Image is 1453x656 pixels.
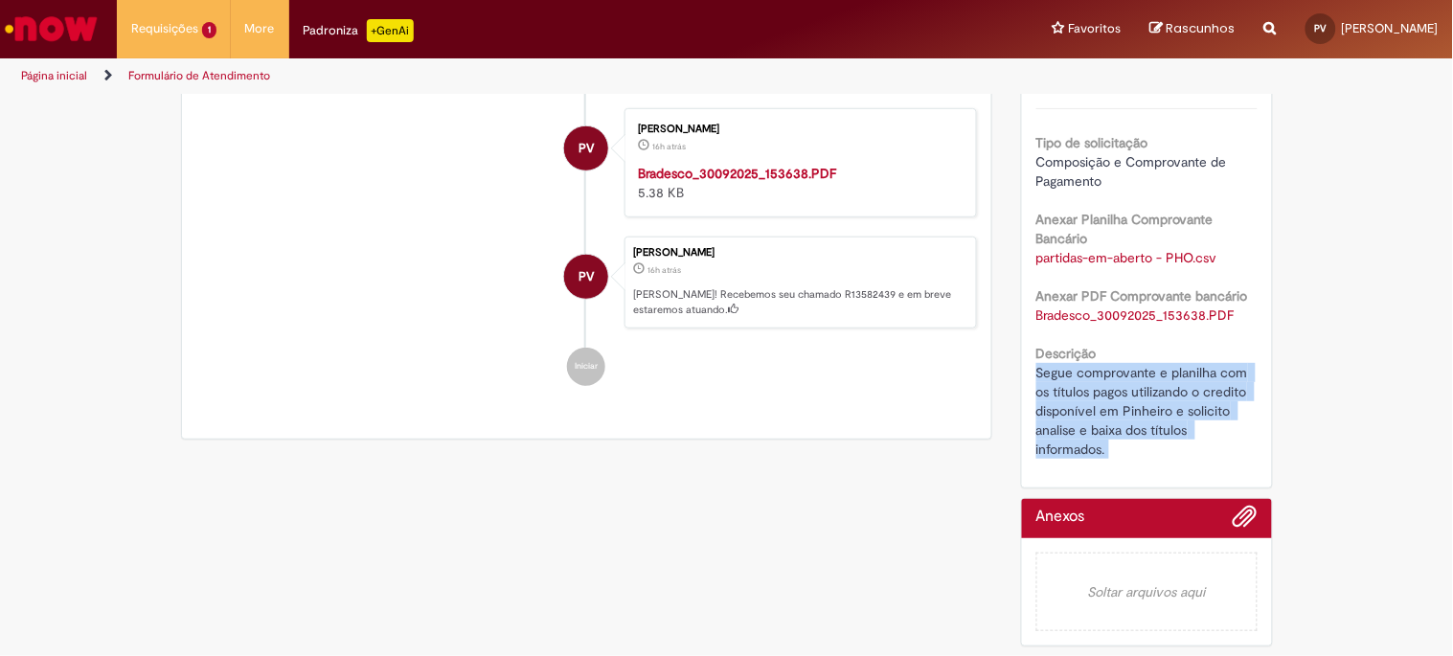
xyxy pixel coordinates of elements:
[1150,20,1236,38] a: Rascunhos
[1069,19,1122,38] span: Favoritos
[638,124,957,135] div: [PERSON_NAME]
[131,19,198,38] span: Requisições
[633,287,966,317] p: [PERSON_NAME]! Recebemos seu chamado R13582439 e em breve estaremos atuando.
[1167,19,1236,37] span: Rascunhos
[1036,153,1231,190] span: Composição e Comprovante de Pagamento
[652,141,686,152] span: 16h atrás
[1315,22,1328,34] span: PV
[14,58,954,94] ul: Trilhas de página
[633,247,966,259] div: [PERSON_NAME]
[1342,20,1439,36] span: [PERSON_NAME]
[564,255,608,299] div: Paulo Victor
[1036,345,1097,362] b: Descrição
[579,125,594,171] span: PV
[1036,211,1214,247] b: Anexar Planilha Comprovante Bancário
[245,19,275,38] span: More
[2,10,101,48] img: ServiceNow
[304,19,414,42] div: Padroniza
[202,22,216,38] span: 1
[652,141,686,152] time: 30/09/2025 15:37:35
[579,254,594,300] span: PV
[1036,509,1085,526] h2: Anexos
[1036,553,1258,631] em: Soltar arquivos aqui
[1036,287,1248,305] b: Anexar PDF Comprovante bancário
[638,165,836,182] a: Bradesco_30092025_153638.PDF
[1036,306,1235,324] a: Download de Bradesco_30092025_153638.PDF
[1036,249,1217,266] a: Download de partidas-em-aberto - PHO.csv
[1233,504,1258,538] button: Adicionar anexos
[367,19,414,42] p: +GenAi
[1036,364,1252,458] span: Segue comprovante e planilha com os títulos pagos utilizando o credito disponível em Pinheiro e s...
[647,264,681,276] time: 30/09/2025 15:38:01
[564,126,608,170] div: Paulo Victor
[647,264,681,276] span: 16h atrás
[638,164,957,202] div: 5.38 KB
[128,68,270,83] a: Formulário de Atendimento
[1036,134,1148,151] b: Tipo de solicitação
[196,237,978,328] li: Paulo Victor
[21,68,87,83] a: Página inicial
